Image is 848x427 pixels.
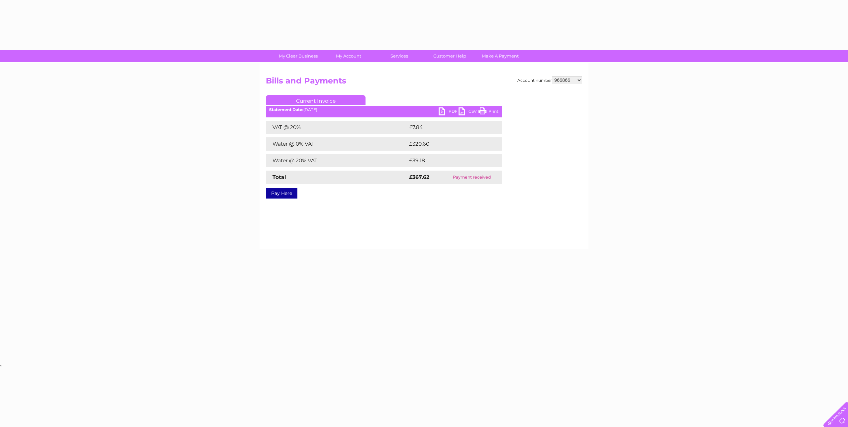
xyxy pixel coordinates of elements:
a: PDF [439,107,459,117]
a: My Clear Business [271,50,326,62]
td: £320.60 [407,137,490,151]
td: £39.18 [407,154,488,167]
a: Services [372,50,427,62]
td: Payment received [442,171,502,184]
strong: Total [272,174,286,180]
td: VAT @ 20% [266,121,407,134]
a: Print [478,107,498,117]
h2: Bills and Payments [266,76,582,89]
strong: £367.62 [409,174,429,180]
b: Statement Date: [269,107,303,112]
td: £7.84 [407,121,486,134]
div: Account number [517,76,582,84]
a: Make A Payment [473,50,528,62]
a: Current Invoice [266,95,366,105]
a: My Account [321,50,376,62]
a: Pay Here [266,188,297,199]
td: Water @ 20% VAT [266,154,407,167]
a: Customer Help [422,50,477,62]
td: Water @ 0% VAT [266,137,407,151]
div: [DATE] [266,107,502,112]
a: CSV [459,107,478,117]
